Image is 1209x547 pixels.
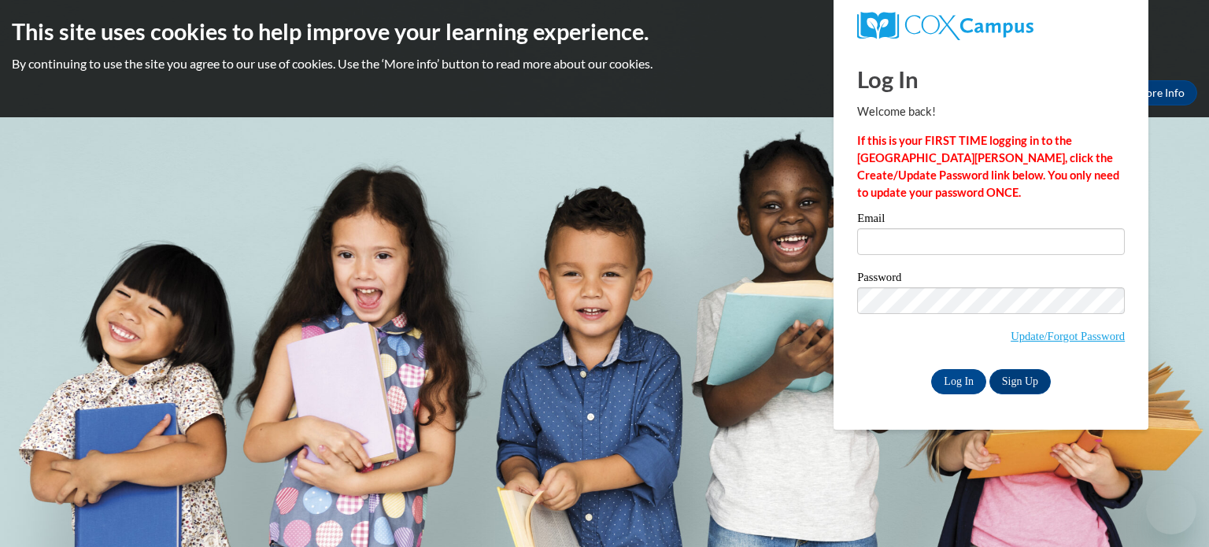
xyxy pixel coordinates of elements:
[857,12,1125,40] a: COX Campus
[857,134,1119,199] strong: If this is your FIRST TIME logging in to the [GEOGRAPHIC_DATA][PERSON_NAME], click the Create/Upd...
[857,12,1033,40] img: COX Campus
[1123,80,1197,105] a: More Info
[1011,330,1125,342] a: Update/Forgot Password
[857,213,1125,228] label: Email
[931,369,986,394] input: Log In
[989,369,1051,394] a: Sign Up
[857,63,1125,95] h1: Log In
[1146,484,1196,534] iframe: Button to launch messaging window
[857,272,1125,287] label: Password
[12,55,1197,72] p: By continuing to use the site you agree to our use of cookies. Use the ‘More info’ button to read...
[857,103,1125,120] p: Welcome back!
[12,16,1197,47] h2: This site uses cookies to help improve your learning experience.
